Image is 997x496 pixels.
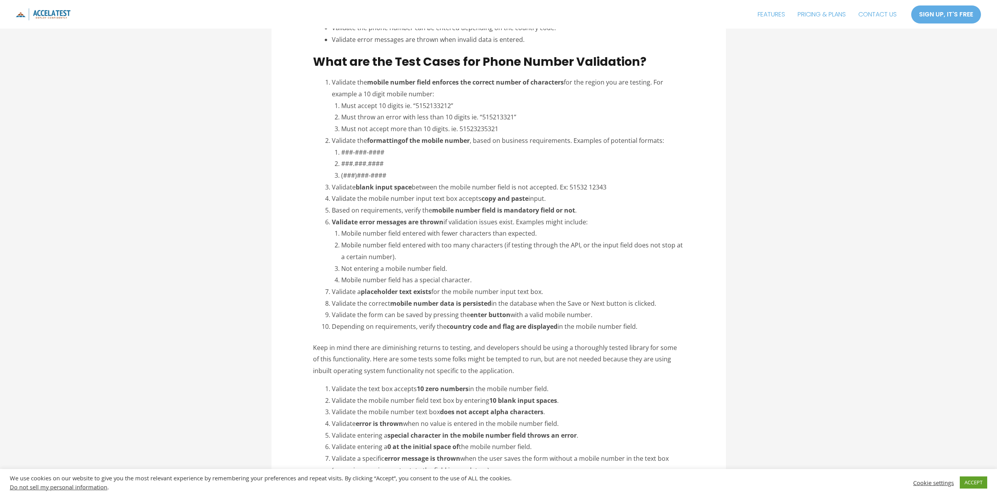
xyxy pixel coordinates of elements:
li: Not entering a mobile number field. [341,263,684,275]
li: Validate a for the mobile number input text box. [332,286,684,298]
div: . [10,483,694,491]
img: icon [16,8,71,20]
li: Validate the form can be saved by pressing the with a valid mobile number. [332,309,684,321]
a: Do not sell my personal information [10,483,107,491]
li: Validate the text box accepts in the mobile number field. [332,383,684,395]
li: Validate the for the region you are testing. For example a 10 digit mobile number: [332,77,684,135]
li: if validation issues exist. Examples might include: [332,216,684,286]
li: Depending on requirements, verify the in the mobile number field. [332,321,684,333]
li: (###)###-#### [341,170,684,182]
a: SIGN UP, IT'S FREE [911,5,981,24]
li: Validate entering a . [332,430,684,442]
li: Validate the mobile number input text box accepts input. [332,193,684,205]
strong: 0 at the initial space of [387,442,459,451]
strong: mobile number field enforces the correct number of characters [367,78,564,87]
p: Keep in mind there are diminishing returns to testing, and developers should be using a thoroughl... [313,342,684,377]
div: We use cookies on our website to give you the most relevant experience by remembering your prefer... [10,474,694,491]
strong: Validate error messages are thrown [332,218,443,226]
li: Validate the correct in the database when the Save or Next button is clicked. [332,298,684,310]
strong: mobile number data is persisted [390,299,491,308]
strong: formatting [367,136,402,145]
strong: copy and paste [481,194,528,203]
strong: placeholder text exists [361,287,431,296]
li: Validate error messages are thrown when invalid data is entered. [332,34,684,46]
strong: blank input space [356,183,412,191]
li: Validate a specific when the user saves the form without a mobile number in the text box (assumin... [332,453,684,476]
li: ###.###.#### [341,158,684,170]
a: PRICING & PLANS [791,5,852,24]
li: Validate the mobile number field text box by entering . [332,395,684,407]
strong: 10 blank input spaces [489,396,557,405]
nav: Site Navigation [751,5,903,24]
li: Mobile number field entered with too many characters (if testing through the API, or the input fi... [341,240,684,263]
a: ACCEPT [960,476,987,489]
strong: error message is thrown [384,454,460,463]
strong: of the mobile number [402,136,470,145]
li: ###-###-#### [341,147,684,159]
strong: enter button [470,310,510,319]
li: Must accept 10 digits ie. “5152133212” [341,100,684,112]
strong: country code and flag are displayed [447,322,557,331]
strong: error is thrown [356,419,403,428]
strong: 10 zero numbers [417,384,469,393]
li: Validate entering a the mobile number field. [332,441,684,453]
strong: What are the Test Cases for Phone Number Validation? [313,53,646,70]
li: Must throw an error with less than 10 digits ie. “515213321” [341,112,684,123]
li: Validate the mobile number text box . [332,406,684,418]
a: Cookie settings [913,479,954,486]
strong: does not accept alpha characters [440,408,543,416]
strong: special character in the mobile number field throws an error [387,431,577,440]
a: CONTACT US [852,5,903,24]
a: FEATURES [751,5,791,24]
strong: mobile number field is mandatory field or not [432,206,575,215]
li: Must not accept more than 10 digits. ie. 51523235321 [341,123,684,135]
li: Mobile number field has a special character. [341,274,684,286]
li: Validate when no value is entered in the mobile number field. [332,418,684,430]
li: Mobile number field entered with fewer characters than expected. [341,228,684,240]
li: Based on requirements, verify the . [332,205,684,216]
li: Validate between the mobile number field is not accepted. Ex: 51532 12343 [332,182,684,193]
li: Validate the , based on business requirements. Examples of potential formats: [332,135,684,182]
